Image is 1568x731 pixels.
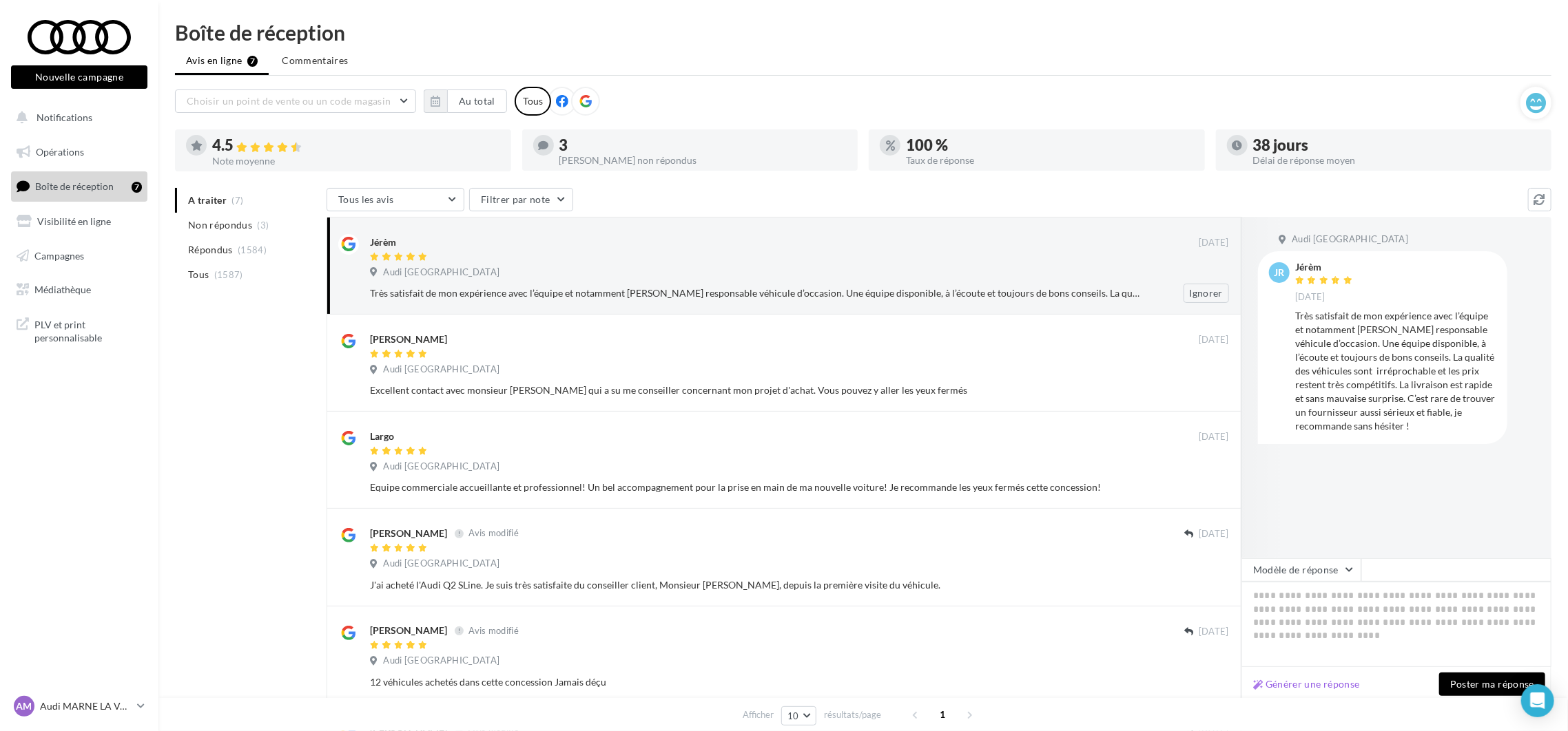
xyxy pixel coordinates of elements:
a: Visibilité en ligne [8,207,150,236]
a: Médiathèque [8,275,150,304]
span: Audi [GEOGRAPHIC_DATA] [383,266,499,279]
a: Boîte de réception7 [8,171,150,201]
button: Filtrer par note [469,188,573,211]
span: résultats/page [824,708,881,721]
span: Boîte de réception [35,180,114,192]
div: Equipe commerciale accueillante et professionnel! Un bel accompagnement pour la prise en main de ... [370,480,1139,494]
span: Répondus [188,243,233,257]
div: Note moyenne [212,156,500,166]
div: Tous [515,87,551,116]
div: [PERSON_NAME] [370,624,447,637]
button: Notifications [8,103,145,132]
div: Boîte de réception [175,22,1551,43]
span: Notifications [37,112,92,123]
span: Tous [188,268,209,282]
div: [PERSON_NAME] [370,332,447,346]
span: Audi [GEOGRAPHIC_DATA] [383,558,499,570]
span: Audi [GEOGRAPHIC_DATA] [383,655,499,667]
span: Tous les avis [338,193,394,205]
span: [DATE] [1199,431,1229,443]
div: 4.5 [212,138,500,153]
a: Opérations [8,138,150,167]
div: Jérèm [1295,262,1356,272]
button: Nouvelle campagne [11,65,147,89]
div: Largo [370,430,394,443]
span: Opérations [36,146,84,158]
div: [PERSON_NAME] non répondus [559,156,847,165]
div: Très satisfait de mon expérience avec l’équipe et notamment [PERSON_NAME] responsable véhicule d’... [370,286,1139,300]
span: (1584) [238,244,267,255]
span: Avis modifié [468,528,519,539]
span: Non répondus [188,218,252,232]
span: [DATE] [1295,291,1325,304]
button: Poster ma réponse [1439,672,1545,696]
span: [DATE] [1199,528,1229,540]
div: 12 véhicules achetés dans cette concession Jamais déçu [370,675,1139,689]
span: Choisir un point de vente ou un code magasin [187,95,391,107]
div: Délai de réponse moyen [1253,156,1541,165]
span: [DATE] [1199,334,1229,346]
a: Campagnes [8,242,150,271]
div: Taux de réponse [906,156,1194,165]
button: Au total [424,89,507,113]
span: PLV et print personnalisable [34,315,142,345]
div: 3 [559,138,847,153]
span: Jr [1275,266,1285,279]
a: AM Audi MARNE LA VALLEE [11,693,147,719]
button: Modèle de réponse [1241,558,1361,582]
span: Visibilité en ligne [37,215,111,227]
span: 10 [787,710,799,721]
a: PLV et print personnalisable [8,310,150,350]
span: [DATE] [1199,237,1229,249]
span: Campagnes [34,249,84,261]
div: 7 [132,182,142,193]
span: (1587) [214,269,243,280]
button: Au total [447,89,507,113]
span: (3) [258,220,269,231]
button: Choisir un point de vente ou un code magasin [175,89,416,113]
span: 1 [932,703,954,725]
span: [DATE] [1199,626,1229,638]
div: 38 jours [1253,138,1541,153]
div: [PERSON_NAME] [370,527,447,540]
span: Audi [GEOGRAPHIC_DATA] [383,460,499,473]
div: Excellent contact avec monsieur [PERSON_NAME] qui a su me conseiller concernant mon projet d'acha... [370,383,1139,397]
button: Tous les avis [327,188,464,211]
div: J'ai acheté l'Audi Q2 SLine. Je suis très satisfaite du conseiller client, Monsieur [PERSON_NAME]... [370,578,1139,592]
div: 100 % [906,138,1194,153]
span: Avis modifié [468,625,519,636]
span: Commentaires [282,54,348,67]
div: Jérèm [370,235,396,249]
button: Générer une réponse [1248,676,1365,692]
p: Audi MARNE LA VALLEE [40,699,132,713]
span: AM [17,699,32,713]
span: Audi [GEOGRAPHIC_DATA] [383,363,499,376]
span: Audi [GEOGRAPHIC_DATA] [1292,233,1408,246]
button: 10 [781,706,816,725]
button: Ignorer [1184,284,1229,303]
span: Afficher [743,708,774,721]
div: Open Intercom Messenger [1521,684,1554,717]
span: Médiathèque [34,284,91,295]
div: Très satisfait de mon expérience avec l’équipe et notamment [PERSON_NAME] responsable véhicule d’... [1295,309,1496,433]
